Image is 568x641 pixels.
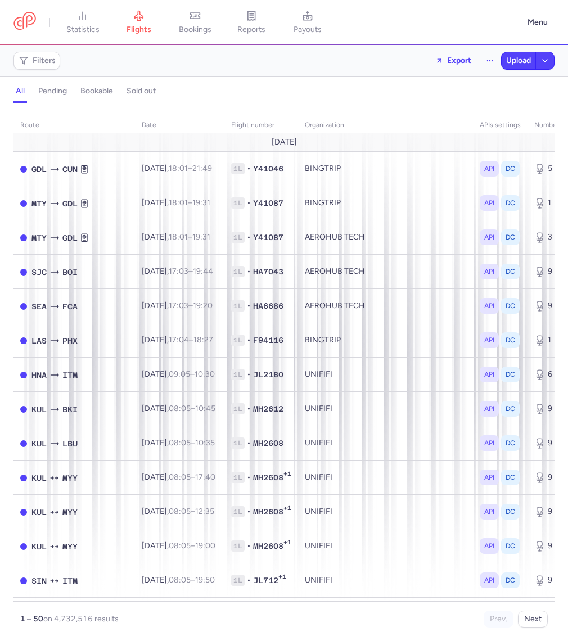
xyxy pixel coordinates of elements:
[506,232,515,243] span: DC
[298,117,473,134] th: organization
[253,575,278,586] span: JL712
[31,403,47,416] span: KUL
[169,369,190,379] time: 09:05
[62,266,78,278] span: BOI
[62,506,78,518] span: MYY
[247,575,251,586] span: •
[169,541,191,550] time: 08:05
[231,540,245,552] span: 1L
[142,438,215,448] span: [DATE],
[169,369,215,379] span: –
[272,138,297,147] span: [DATE]
[506,300,515,312] span: DC
[62,540,78,553] span: MYY
[484,300,494,312] span: API
[231,163,245,174] span: 1L
[247,437,251,449] span: •
[231,575,245,586] span: 1L
[506,266,515,277] span: DC
[31,300,47,313] span: SEA
[169,438,215,448] span: –
[169,267,188,276] time: 17:03
[169,335,189,345] time: 17:04
[484,163,494,174] span: API
[169,232,188,242] time: 18:01
[473,117,528,134] th: APIs settings
[294,25,322,35] span: payouts
[135,117,224,134] th: date
[506,335,515,346] span: DC
[13,12,36,33] a: CitizenPlane red outlined logo
[127,86,156,96] h4: sold out
[169,267,213,276] span: –
[31,437,47,450] span: KUL
[169,164,188,173] time: 18:01
[247,300,251,312] span: •
[31,266,47,278] span: SJC
[253,335,283,346] span: F94116
[298,495,473,529] td: UNIFIFI
[253,369,283,380] span: JL2180
[62,335,78,347] span: PHX
[484,437,494,449] span: API
[111,10,167,35] a: flights
[142,575,215,585] span: [DATE],
[298,358,473,392] td: UNIFIFI
[62,197,78,210] span: GDL
[169,198,188,207] time: 18:01
[518,611,548,628] button: Next
[13,117,135,134] th: route
[298,563,473,598] td: UNIFIFI
[169,232,210,242] span: –
[237,25,265,35] span: reports
[428,52,479,70] button: Export
[484,611,513,628] button: Prev.
[278,573,286,584] span: +1
[169,404,191,413] time: 08:05
[231,335,245,346] span: 1L
[253,506,283,517] span: MH2608
[231,369,245,380] span: 1L
[484,197,494,209] span: API
[195,541,215,550] time: 19:00
[193,335,213,345] time: 18:27
[223,10,280,35] a: reports
[298,529,473,563] td: UNIFIFI
[62,472,78,484] span: MYY
[193,267,213,276] time: 19:44
[31,540,47,553] span: KUL
[253,232,283,243] span: Y41087
[247,472,251,483] span: •
[298,186,473,220] td: BINGTRIP
[253,197,283,209] span: Y41087
[231,437,245,449] span: 1L
[283,504,291,516] span: +1
[231,266,245,277] span: 1L
[38,86,67,96] h4: pending
[253,472,283,483] span: MH2608
[484,232,494,243] span: API
[31,472,47,484] span: KUL
[80,86,113,96] h4: bookable
[298,289,473,323] td: AEROHUB TECH
[195,438,215,448] time: 10:35
[169,507,191,516] time: 08:05
[20,614,43,624] strong: 1 – 50
[247,403,251,414] span: •
[484,540,494,552] span: API
[506,540,515,552] span: DC
[231,197,245,209] span: 1L
[484,472,494,483] span: API
[247,506,251,517] span: •
[253,403,283,414] span: MH2612
[142,164,212,173] span: [DATE],
[142,369,215,379] span: [DATE],
[195,507,214,516] time: 12:35
[43,614,119,624] span: on 4,732,516 results
[484,335,494,346] span: API
[253,266,283,277] span: HA7043
[231,506,245,517] span: 1L
[169,164,212,173] span: –
[193,301,213,310] time: 19:20
[169,198,210,207] span: –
